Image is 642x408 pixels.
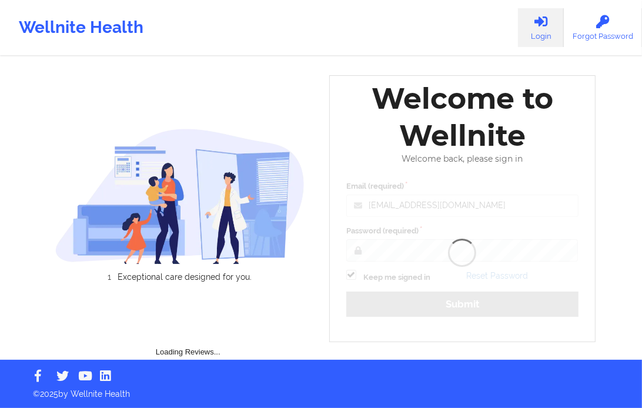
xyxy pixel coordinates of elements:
a: Forgot Password [564,8,642,47]
li: Exceptional care designed for you. [65,272,305,282]
div: Loading Reviews... [55,302,322,358]
div: Welcome back, please sign in [338,154,587,164]
div: Welcome to Wellnite [338,80,587,154]
p: © 2025 by Wellnite Health [25,380,617,400]
a: Login [518,8,564,47]
img: wellnite-auth-hero_200.c722682e.png [55,128,305,264]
